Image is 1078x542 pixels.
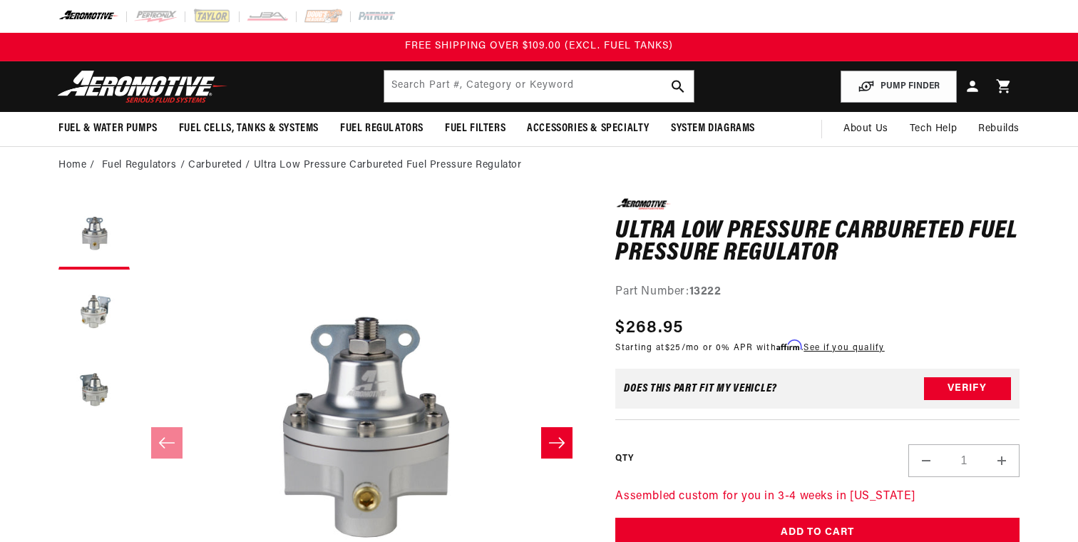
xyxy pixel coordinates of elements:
input: Search by Part Number, Category or Keyword [384,71,694,102]
li: Fuel Regulators [102,158,189,173]
label: QTY [615,453,633,465]
summary: System Diagrams [660,112,766,145]
summary: Fuel & Water Pumps [48,112,168,145]
span: Rebuilds [978,121,1020,137]
div: Does This part fit My vehicle? [624,383,777,394]
span: Fuel Regulators [340,121,423,136]
summary: Fuel Cells, Tanks & Systems [168,112,329,145]
li: Ultra Low Pressure Carbureted Fuel Pressure Regulator [254,158,522,173]
strong: 13222 [689,286,722,297]
button: PUMP FINDER [841,71,957,103]
span: Tech Help [910,121,957,137]
span: $268.95 [615,315,683,341]
button: search button [662,71,694,102]
summary: Tech Help [899,112,967,146]
button: Slide left [151,427,183,459]
nav: breadcrumbs [58,158,1020,173]
button: Verify [924,377,1011,400]
button: Load image 3 in gallery view [58,355,130,426]
img: Aeromotive [53,70,232,103]
span: Accessories & Specialty [527,121,650,136]
span: Fuel Filters [445,121,505,136]
span: FREE SHIPPING OVER $109.00 (EXCL. FUEL TANKS) [405,41,673,51]
span: Affirm [776,340,801,351]
div: Part Number: [615,283,1020,302]
h1: Ultra Low Pressure Carbureted Fuel Pressure Regulator [615,220,1020,265]
summary: Fuel Filters [434,112,516,145]
span: $25 [665,344,682,352]
p: Starting at /mo or 0% APR with . [615,341,884,354]
button: Load image 2 in gallery view [58,277,130,348]
button: Slide right [541,427,573,459]
span: Fuel Cells, Tanks & Systems [179,121,319,136]
a: See if you qualify - Learn more about Affirm Financing (opens in modal) [804,344,884,352]
summary: Accessories & Specialty [516,112,660,145]
a: Home [58,158,86,173]
span: System Diagrams [671,121,755,136]
span: Fuel & Water Pumps [58,121,158,136]
summary: Fuel Regulators [329,112,434,145]
span: About Us [843,123,888,134]
summary: Rebuilds [967,112,1030,146]
button: Load image 1 in gallery view [58,198,130,270]
li: Carbureted [188,158,254,173]
a: About Us [833,112,899,146]
p: Assembled custom for you in 3-4 weeks in [US_STATE] [615,488,1020,506]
